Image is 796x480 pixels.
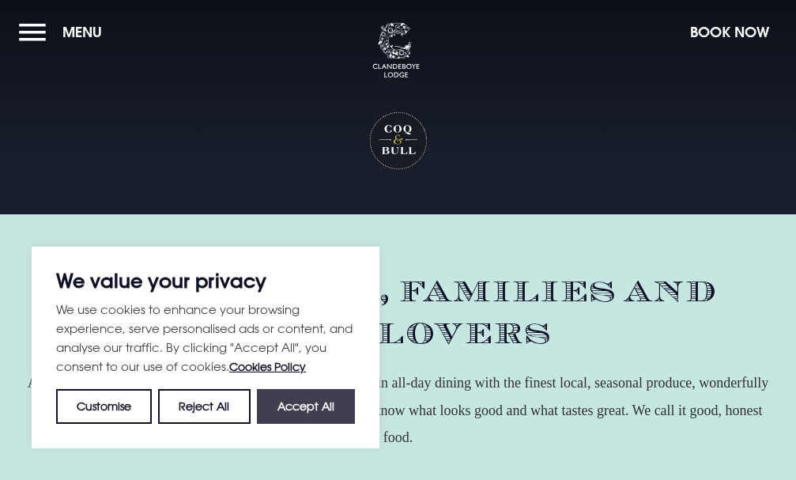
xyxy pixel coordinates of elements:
button: Reject All [158,389,250,424]
div: We value your privacy [32,247,379,448]
p: A warm welcome and a truly rare dining experience. Indulge in all-day dining with the finest loca... [19,369,777,451]
h2: For friends, families and food lovers [19,270,777,353]
button: Accept All [257,389,355,424]
img: Clandeboye Lodge [372,23,420,78]
a: Cookies Policy [229,360,306,373]
p: We value your privacy [56,271,355,290]
p: We use cookies to enhance your browsing experience, serve personalised ads or content, and analys... [56,300,355,376]
button: Book Now [682,15,777,49]
span: Menu [62,23,102,41]
button: Menu [19,15,110,49]
h1: Coq & Bull [368,111,428,172]
button: Customise [56,389,152,424]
